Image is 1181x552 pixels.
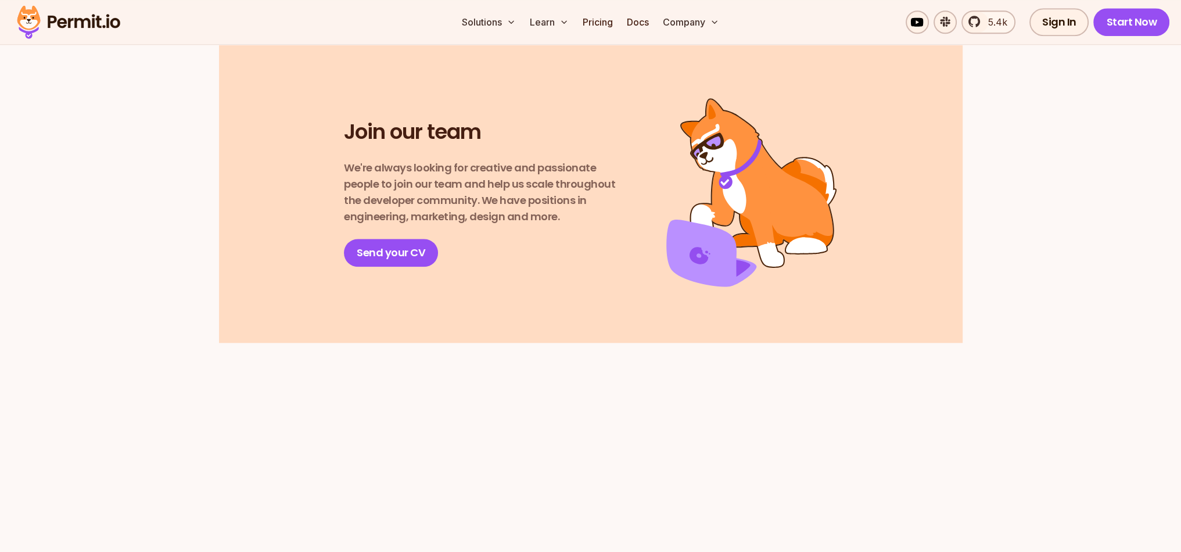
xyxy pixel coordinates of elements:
a: Send your CV [344,239,438,267]
a: Docs [622,10,654,34]
a: Sign In [1029,8,1089,36]
a: Pricing [578,10,618,34]
span: 5.4k [981,15,1007,29]
img: Join us [666,98,837,287]
h2: Join our team [344,119,481,146]
a: 5.4k [961,10,1015,34]
button: Solutions [457,10,520,34]
img: Permit logo [12,2,125,42]
button: Company [658,10,724,34]
button: Learn [525,10,573,34]
a: Start Now [1093,8,1169,36]
p: We're always looking for creative and passionate people to join our team and help us scale throug... [344,160,626,225]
